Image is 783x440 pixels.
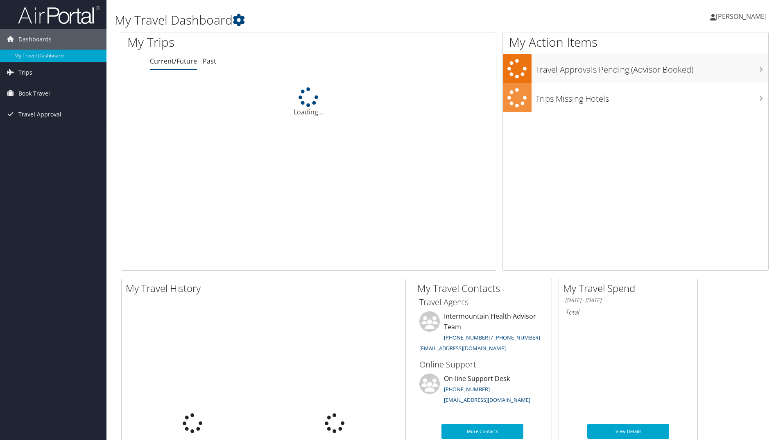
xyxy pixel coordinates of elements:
[18,5,100,25] img: airportal-logo.png
[126,281,405,295] h2: My Travel History
[419,344,506,352] a: [EMAIL_ADDRESS][DOMAIN_NAME]
[419,359,545,370] h3: Online Support
[536,89,768,105] h3: Trips Missing Hotels
[18,29,52,50] span: Dashboards
[536,60,768,75] h3: Travel Approvals Pending (Advisor Booked)
[150,57,197,66] a: Current/Future
[18,62,32,83] span: Trips
[417,281,552,295] h2: My Travel Contacts
[127,34,334,51] h1: My Trips
[415,311,550,355] li: Intermountain Health Advisor Team
[587,424,669,439] a: View Details
[444,385,490,393] a: [PHONE_NUMBER]
[563,281,697,295] h2: My Travel Spend
[565,296,691,304] h6: [DATE] - [DATE]
[441,424,523,439] a: More Contacts
[203,57,216,66] a: Past
[565,308,691,317] h6: Total
[444,396,530,404] a: [EMAIL_ADDRESS][DOMAIN_NAME]
[419,296,545,308] h3: Travel Agents
[503,83,768,112] a: Trips Missing Hotels
[115,11,555,29] h1: My Travel Dashboard
[444,334,540,341] a: [PHONE_NUMBER] / [PHONE_NUMBER]
[503,34,768,51] h1: My Action Items
[415,374,550,407] li: On-line Support Desk
[18,104,61,125] span: Travel Approval
[716,12,767,21] span: [PERSON_NAME]
[710,4,775,29] a: [PERSON_NAME]
[121,87,496,117] div: Loading...
[503,54,768,83] a: Travel Approvals Pending (Advisor Booked)
[18,83,50,104] span: Book Travel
